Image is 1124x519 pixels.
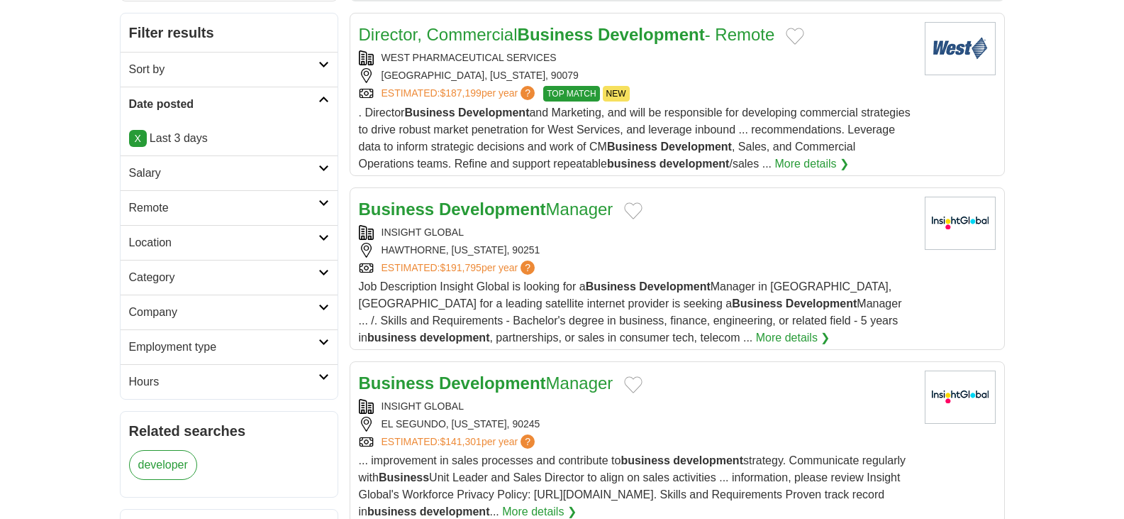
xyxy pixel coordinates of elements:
a: Location [121,225,338,260]
strong: Development [439,373,546,393]
h2: Filter results [121,13,338,52]
a: Company [121,295,338,329]
a: Category [121,260,338,295]
p: Last 3 days [129,130,329,147]
span: ... improvement in sales processes and contribute to strategy. Communicate regularly with Unit Le... [359,454,906,518]
a: INSIGHT GLOBAL [382,400,464,412]
strong: business [367,506,416,518]
strong: Business [607,141,657,153]
span: NEW [603,86,630,102]
a: More details ❯ [756,329,830,346]
strong: Business [586,280,636,293]
h2: Category [129,269,318,286]
strong: Development [786,297,857,310]
strong: development [420,506,490,518]
div: EL SEGUNDO, [US_STATE], 90245 [359,417,913,432]
a: ESTIMATED:$191,795per year? [382,261,538,275]
span: $141,301 [440,436,481,447]
strong: Business [732,297,782,310]
span: Job Description Insight Global is looking for a Manager in [GEOGRAPHIC_DATA], [GEOGRAPHIC_DATA] f... [359,280,902,344]
strong: Business [404,106,455,119]
img: Insight Global logo [925,197,996,250]
h2: Date posted [129,96,318,113]
span: $191,795 [440,262,481,273]
button: Add to favorite jobs [786,28,804,45]
strong: Development [439,200,546,219]
strong: Development [458,106,529,119]
button: Add to favorite jobs [624,376,642,393]
a: ESTIMATED:$187,199per year? [382,86,538,102]
a: More details ❯ [774,155,849,173]
span: ? [521,435,535,449]
h2: Company [129,304,318,321]
span: $187,199 [440,87,481,99]
a: Business DevelopmentManager [359,200,613,219]
strong: development [420,332,490,344]
a: Remote [121,190,338,225]
a: developer [129,450,197,480]
a: ESTIMATED:$141,301per year? [382,435,538,449]
span: . Director and Marketing, and will be responsible for developing commercial strategies to drive r... [359,106,911,170]
a: Director, CommercialBusiness Development- Remote [359,25,775,44]
h2: Location [129,234,318,251]
h2: Hours [129,373,318,390]
strong: Development [660,141,731,153]
a: Business DevelopmentManager [359,373,613,393]
strong: Business [359,373,435,393]
img: West Pharmaceutical Services logo [925,22,996,75]
strong: business [607,158,656,170]
span: ? [521,86,535,100]
h2: Sort by [129,61,318,78]
a: Sort by [121,52,338,87]
h2: Remote [129,200,318,217]
a: Hours [121,364,338,399]
strong: development [673,454,743,466]
a: X [129,130,147,147]
strong: business [367,332,416,344]
a: Employment type [121,329,338,364]
button: Add to favorite jobs [624,202,642,219]
img: Insight Global logo [925,371,996,424]
a: Salary [121,155,338,190]
a: Date posted [121,87,338,121]
strong: Development [598,25,705,44]
div: HAWTHORNE, [US_STATE], 90251 [359,243,913,258]
strong: business [621,454,669,466]
strong: Business [379,471,429,484]
strong: development [660,158,730,170]
span: ? [521,261,535,275]
strong: Development [639,280,710,293]
h2: Employment type [129,339,318,356]
span: TOP MATCH [543,86,599,102]
strong: Business [359,200,435,219]
strong: Business [518,25,594,44]
h2: Related searches [129,420,329,442]
h2: Salary [129,165,318,182]
a: INSIGHT GLOBAL [382,226,464,238]
div: [GEOGRAPHIC_DATA], [US_STATE], 90079 [359,68,913,83]
a: WEST PHARMACEUTICAL SERVICES [382,52,557,63]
